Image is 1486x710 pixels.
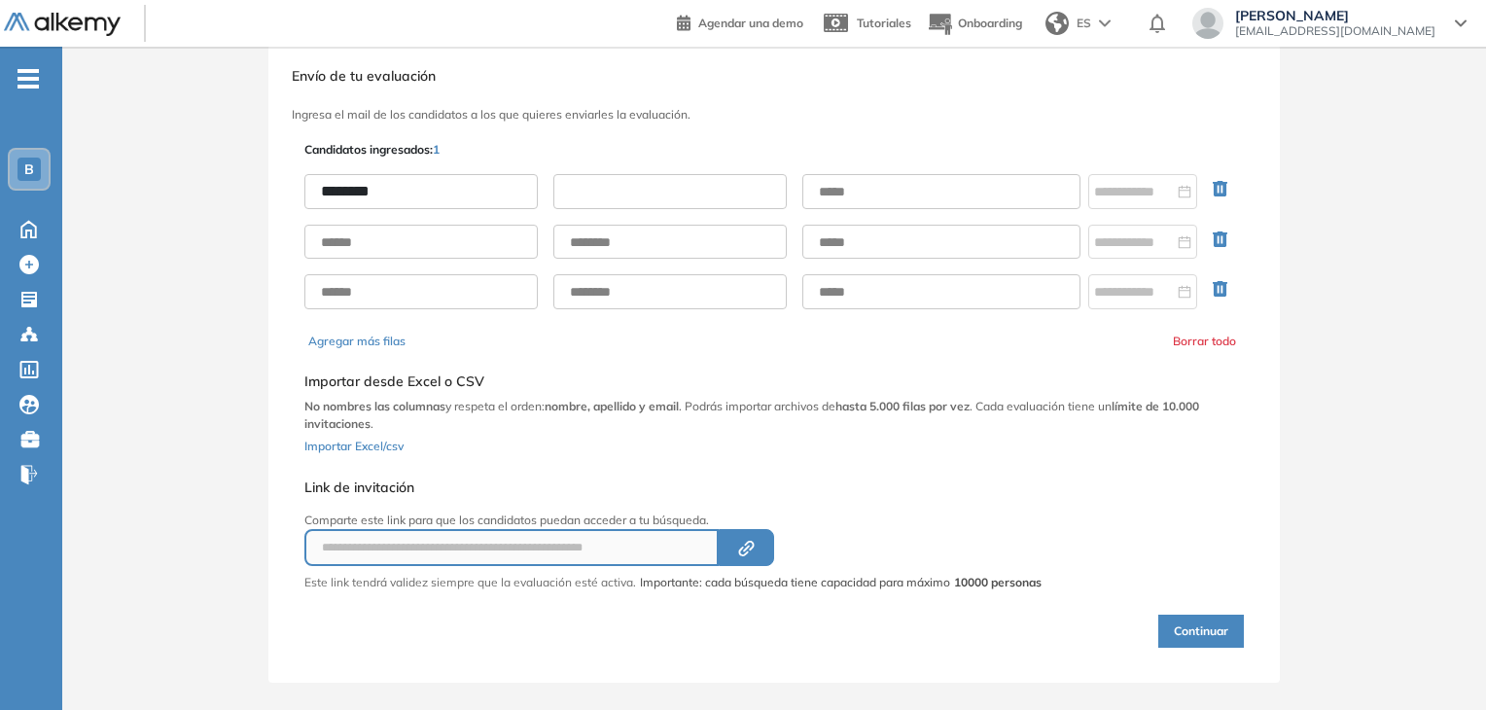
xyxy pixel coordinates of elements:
[304,399,1199,431] b: límite de 10.000 invitaciones
[18,77,39,81] i: -
[677,10,803,33] a: Agendar una demo
[1158,615,1244,648] button: Continuar
[1235,8,1435,23] span: [PERSON_NAME]
[1235,23,1435,39] span: [EMAIL_ADDRESS][DOMAIN_NAME]
[304,574,636,591] p: Este link tendrá validez siempre que la evaluación esté activa.
[640,574,1042,591] span: Importante: cada búsqueda tiene capacidad para máximo
[4,13,121,37] img: Logo
[1099,19,1111,27] img: arrow
[304,399,445,413] b: No nombres las columnas
[958,16,1022,30] span: Onboarding
[698,16,803,30] span: Agendar una demo
[545,399,679,413] b: nombre, apellido y email
[304,433,404,456] button: Importar Excel/csv
[1389,617,1486,710] iframe: Chat Widget
[857,16,911,30] span: Tutoriales
[1077,15,1091,32] span: ES
[304,479,1042,496] h5: Link de invitación
[308,333,406,350] button: Agregar más filas
[304,373,1244,390] h5: Importar desde Excel o CSV
[954,575,1042,589] strong: 10000 personas
[1389,617,1486,710] div: Widget de chat
[433,142,440,157] span: 1
[835,399,970,413] b: hasta 5.000 filas por vez
[927,3,1022,45] button: Onboarding
[292,68,1256,85] h3: Envío de tu evaluación
[1045,12,1069,35] img: world
[304,439,404,453] span: Importar Excel/csv
[304,512,1042,529] p: Comparte este link para que los candidatos puedan acceder a tu búsqueda.
[24,161,34,177] span: B
[304,398,1244,433] p: y respeta el orden: . Podrás importar archivos de . Cada evaluación tiene un .
[292,108,1256,122] h3: Ingresa el mail de los candidatos a los que quieres enviarles la evaluación.
[1173,333,1236,350] button: Borrar todo
[304,141,440,159] p: Candidatos ingresados:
